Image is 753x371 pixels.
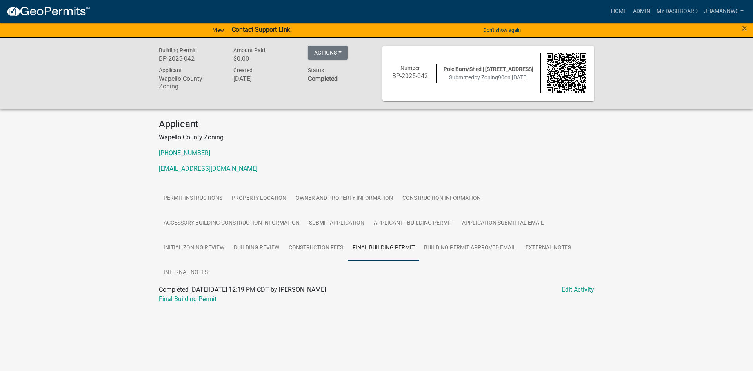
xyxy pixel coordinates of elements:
p: Wapello County Zoning [159,133,594,142]
a: My Dashboard [653,4,701,19]
a: Accessory Building Construction Information [159,211,304,236]
span: Applicant [159,67,182,73]
a: Edit Activity [562,285,594,294]
a: Final Building Permit [348,236,419,261]
a: JhamannWC [701,4,747,19]
a: Application Submittal Email [457,211,549,236]
h6: BP-2025-042 [159,55,222,62]
a: Building Permit Approved Email [419,236,521,261]
h6: $0.00 [233,55,296,62]
button: Close [742,24,747,33]
a: View [210,24,227,37]
a: Property Location [227,186,291,211]
span: Amount Paid [233,47,265,53]
a: Final Building Permit [159,295,216,303]
a: Initial Zoning Review [159,236,229,261]
a: Owner and Property Information [291,186,398,211]
a: Submit Application [304,211,369,236]
img: QR code [547,53,587,93]
h6: Wapello County Zoning [159,75,222,90]
a: [PHONE_NUMBER] [159,149,210,157]
a: Applicant - Building Permit [369,211,457,236]
h6: BP-2025-042 [390,72,430,80]
a: Admin [630,4,653,19]
a: Construction Fees [284,236,348,261]
a: Building Review [229,236,284,261]
span: by Zoning90 [474,74,504,80]
span: Pole Barn/Shed | [STREET_ADDRESS] [444,66,533,72]
a: [EMAIL_ADDRESS][DOMAIN_NAME] [159,165,258,172]
span: Number [400,65,420,71]
span: Status [308,67,324,73]
span: Created [233,67,253,73]
span: × [742,23,747,34]
strong: Contact Support Link! [232,26,292,33]
h4: Applicant [159,119,594,130]
a: External Notes [521,236,576,261]
span: Submitted on [DATE] [449,74,528,80]
h6: [DATE] [233,75,296,82]
span: Building Permit [159,47,196,53]
strong: Completed [308,75,338,82]
a: Construction Information [398,186,486,211]
button: Don't show again [480,24,524,37]
span: Completed [DATE][DATE] 12:19 PM CDT by [PERSON_NAME] [159,286,326,293]
a: Home [608,4,630,19]
button: Actions [308,46,348,60]
a: Internal Notes [159,260,213,285]
a: Permit Instructions [159,186,227,211]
